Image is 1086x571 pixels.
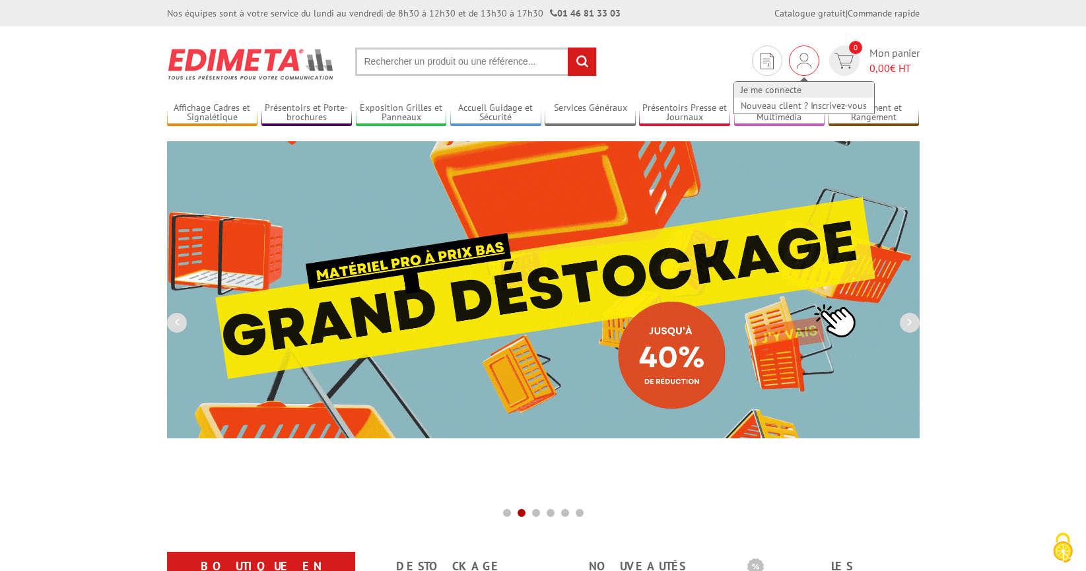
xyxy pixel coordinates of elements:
a: Je me connecte [734,82,874,98]
input: rechercher [568,48,596,76]
button: Cookies (fenêtre modale) [1040,526,1086,571]
div: Je me connecte Nouveau client ? Inscrivez-vous [789,46,819,76]
span: € HT [869,61,920,76]
a: Présentoirs Presse et Journaux [639,102,730,124]
a: Accueil Guidage et Sécurité [450,102,541,124]
a: Commande rapide [848,7,920,19]
a: Exposition Grilles et Panneaux [356,102,447,124]
strong: 01 46 81 33 03 [550,7,621,19]
img: Présentoir, panneau, stand - Edimeta - PLV, affichage, mobilier bureau, entreprise [167,40,335,88]
a: Services Généraux [545,102,636,124]
input: Rechercher un produit ou une référence... [355,48,597,76]
span: 0 [849,41,862,54]
a: Présentoirs et Porte-brochures [261,102,353,124]
a: Nouveau client ? Inscrivez-vous [734,98,874,114]
img: devis rapide [834,53,854,69]
div: | [774,7,920,20]
img: devis rapide [797,53,811,69]
img: Cookies (fenêtre modale) [1046,531,1079,564]
a: Catalogue gratuit [774,7,846,19]
a: Affichage Cadres et Signalétique [167,102,258,124]
span: Mon panier [869,46,920,76]
a: devis rapide 0 Mon panier 0,00€ HT [826,46,920,76]
span: 0,00 [869,61,890,75]
div: Nos équipes sont à votre service du lundi au vendredi de 8h30 à 12h30 et de 13h30 à 17h30 [167,7,621,20]
img: devis rapide [761,53,774,69]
